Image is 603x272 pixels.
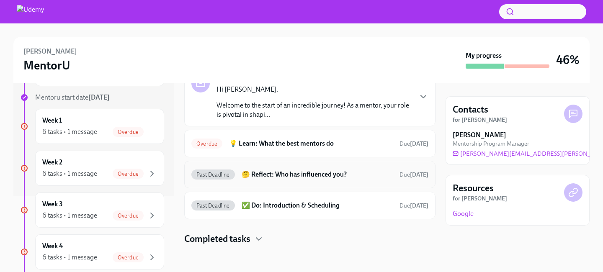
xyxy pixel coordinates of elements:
[113,213,144,219] span: Overdue
[42,116,62,125] h6: Week 1
[42,169,97,178] div: 6 tasks • 1 message
[191,172,235,178] span: Past Deadline
[229,139,393,148] h6: 💡 Learn: What the best mentors do
[216,101,412,119] p: Welcome to the start of an incredible journey! As a mentor, your role is pivotal in shapi...
[399,171,428,178] span: Due
[191,141,222,147] span: Overdue
[42,158,62,167] h6: Week 2
[17,5,44,18] img: Udemy
[453,209,474,218] a: Google
[20,109,164,144] a: Week 16 tasks • 1 messageOverdue
[216,85,412,94] p: Hi [PERSON_NAME],
[42,241,63,251] h6: Week 4
[453,103,488,116] h4: Contacts
[399,140,428,148] span: June 14th, 2025 05:00
[42,127,97,136] div: 6 tasks • 1 message
[42,253,97,262] div: 6 tasks • 1 message
[35,93,110,101] span: Mentoru start date
[466,51,502,60] strong: My progress
[20,151,164,186] a: Week 26 tasks • 1 messageOverdue
[20,234,164,269] a: Week 46 tasks • 1 messageOverdue
[453,131,506,140] strong: [PERSON_NAME]
[113,171,144,177] span: Overdue
[399,202,428,210] span: June 14th, 2025 05:00
[191,137,428,150] a: Overdue💡 Learn: What the best mentors doDue[DATE]
[453,195,507,202] strong: for [PERSON_NAME]
[399,140,428,147] span: Due
[191,203,235,209] span: Past Deadline
[184,233,250,245] h4: Completed tasks
[556,52,580,67] h3: 46%
[399,202,428,209] span: Due
[242,170,393,179] h6: 🤔 Reflect: Who has influenced you?
[453,140,529,148] span: Mentorship Program Manager
[410,140,428,147] strong: [DATE]
[242,201,393,210] h6: ✅ Do: Introduction & Scheduling
[399,171,428,179] span: June 14th, 2025 05:00
[191,199,428,212] a: Past Deadline✅ Do: Introduction & SchedulingDue[DATE]
[453,116,507,123] strong: for [PERSON_NAME]
[42,211,97,220] div: 6 tasks • 1 message
[113,254,144,261] span: Overdue
[20,93,164,102] a: Mentoru start date[DATE]
[453,182,494,195] h4: Resources
[113,129,144,135] span: Overdue
[23,47,77,56] h6: [PERSON_NAME]
[410,202,428,209] strong: [DATE]
[191,168,428,181] a: Past Deadline🤔 Reflect: Who has influenced you?Due[DATE]
[88,93,110,101] strong: [DATE]
[410,171,428,178] strong: [DATE]
[23,58,70,73] h3: MentorU
[184,233,435,245] div: Completed tasks
[42,200,63,209] h6: Week 3
[20,192,164,228] a: Week 36 tasks • 1 messageOverdue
